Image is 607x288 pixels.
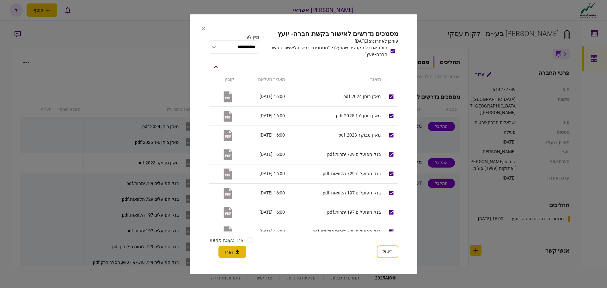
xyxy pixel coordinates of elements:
[288,203,384,222] td: בנק הפועלים 197 יתרות.pdf
[209,237,245,243] label: הורד כקובץ מאוחד
[237,106,288,126] td: 16:00 [DATE]
[209,34,259,40] div: מיין לפי
[237,72,288,87] th: תאריך העלאה
[288,183,384,203] td: בנק הפועלים 197 הלוואות.pdf
[237,222,288,241] td: 16:00 [DATE]
[288,126,384,145] td: מאזן מבוקר 2023.pdf
[209,72,237,87] th: קובץ
[288,87,384,106] td: מאזן בוחן 2024.pdf
[288,72,384,87] th: תיאור
[288,145,384,164] td: בנק הפועלים 729 יתרות.pdf
[237,126,288,145] td: 16:00 [DATE]
[377,245,398,258] button: ביטול
[237,87,288,106] td: 16:00 [DATE]
[288,164,384,183] td: בנק הפועלים 729 הלוואות.pdf
[262,45,387,58] div: הורד את כל הקבצים שהועלו ל "מסמכים נדרשים לאישור בקשת חברה- יועץ"
[237,183,288,203] td: 16:00 [DATE]
[288,106,384,126] td: מאזן בוחן 1-6 2025.pdf
[237,145,288,164] td: 16:00 [DATE]
[237,164,288,183] td: 16:00 [DATE]
[288,222,384,241] td: בנק הפועלים 729 לוחות סילוקין.pdf
[262,30,398,38] h2: מסמכים נדרשים לאישור בקשת חברה- יועץ
[237,203,288,222] td: 16:00 [DATE]
[262,38,398,45] div: עודכן לאחרונה: [DATE]
[218,246,246,258] button: הורד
